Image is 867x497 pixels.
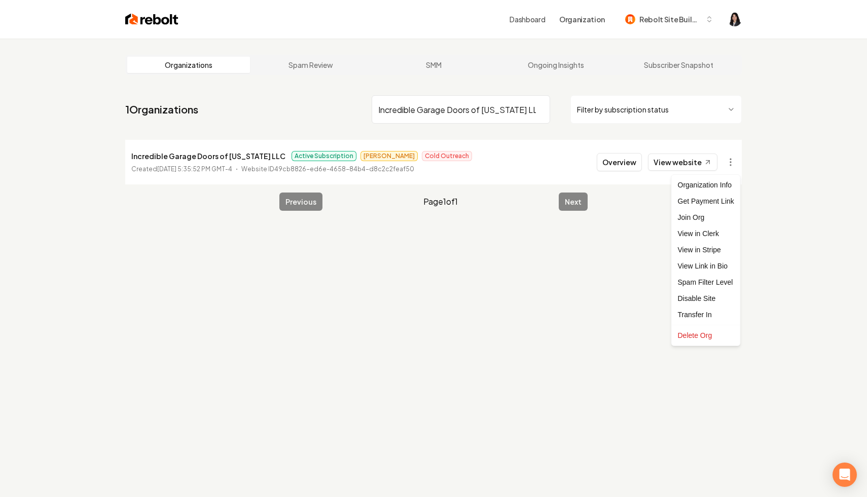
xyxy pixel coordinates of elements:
div: Disable Site [674,290,738,307]
div: Delete Org [674,327,738,343]
a: View Link in Bio [674,258,738,274]
a: View in Stripe [674,242,738,258]
div: Organization Info [674,177,738,193]
div: Spam Filter Level [674,274,738,290]
div: Join Org [674,209,738,225]
div: Transfer In [674,307,738,323]
div: Get Payment Link [674,193,738,209]
a: View in Clerk [674,225,738,242]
